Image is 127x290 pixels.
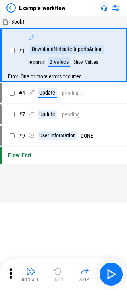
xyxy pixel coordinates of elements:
div: User information [38,131,77,140]
div: Run All [22,277,40,282]
span: # 1 [19,47,25,54]
div: DownloadNetsuiteReportsAction [30,45,104,54]
span: # 9 [19,133,25,139]
span: # 7 [19,111,25,118]
div: 2 Values [48,57,70,67]
div: Error: One or more errors occurred. [2,72,126,81]
div: Update [38,110,57,119]
div: pending... [62,90,85,96]
img: Back [6,3,16,13]
div: Skip [79,277,89,282]
button: Run All [18,265,44,284]
button: Skip [72,265,97,284]
img: Main button [105,268,117,281]
div: Example workflow [19,4,65,12]
div: DONE [28,131,93,140]
button: Show Values [73,59,98,65]
img: Support [101,5,107,11]
img: Settings menu [111,3,121,13]
img: Skip [80,267,89,276]
span: # 4 [19,90,25,96]
span: Book1 [11,19,25,25]
div: Update [38,88,57,98]
img: Run All [26,267,36,276]
div: reports : [28,59,45,65]
div: pending... [62,112,85,118]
